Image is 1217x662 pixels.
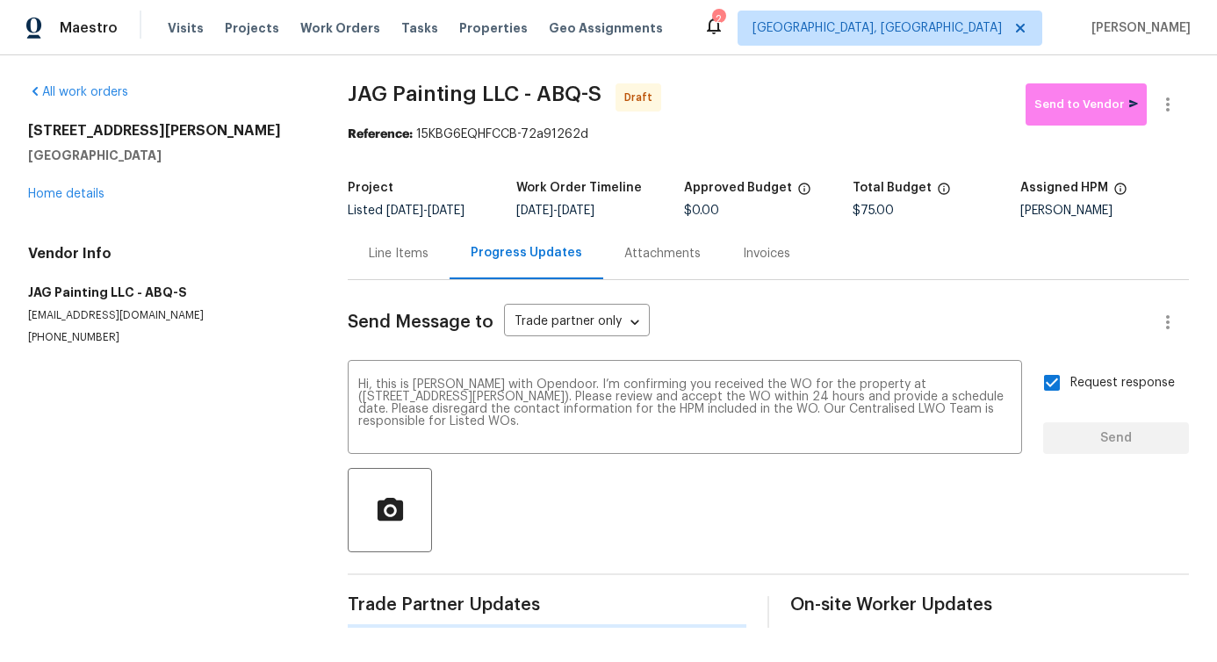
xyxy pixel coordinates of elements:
[516,205,594,217] span: -
[797,182,811,205] span: The total cost of line items that have been approved by both Opendoor and the Trade Partner. This...
[401,22,438,34] span: Tasks
[471,244,582,262] div: Progress Updates
[1020,205,1189,217] div: [PERSON_NAME]
[684,182,792,194] h5: Approved Budget
[348,128,413,140] b: Reference:
[28,245,306,263] h4: Vendor Info
[853,182,932,194] h5: Total Budget
[28,122,306,140] h2: [STREET_ADDRESS][PERSON_NAME]
[28,330,306,345] p: [PHONE_NUMBER]
[1026,83,1147,126] button: Send to Vendor
[753,19,1002,37] span: [GEOGRAPHIC_DATA], [GEOGRAPHIC_DATA]
[348,182,393,194] h5: Project
[1084,19,1191,37] span: [PERSON_NAME]
[28,188,104,200] a: Home details
[369,245,428,263] div: Line Items
[348,83,601,104] span: JAG Painting LLC - ABQ-S
[790,596,1189,614] span: On-site Worker Updates
[300,19,380,37] span: Work Orders
[1034,95,1138,115] span: Send to Vendor
[516,182,642,194] h5: Work Order Timeline
[358,378,1012,440] textarea: Hi, this is [PERSON_NAME] with Opendoor. I’m confirming you received the WO for the property at (...
[624,89,659,106] span: Draft
[712,11,724,28] div: 2
[386,205,464,217] span: -
[28,308,306,323] p: [EMAIL_ADDRESS][DOMAIN_NAME]
[1020,182,1108,194] h5: Assigned HPM
[624,245,701,263] div: Attachments
[28,284,306,301] h5: JAG Painting LLC - ABQ-S
[348,313,493,331] span: Send Message to
[504,308,650,337] div: Trade partner only
[168,19,204,37] span: Visits
[428,205,464,217] span: [DATE]
[28,147,306,164] h5: [GEOGRAPHIC_DATA]
[853,205,894,217] span: $75.00
[549,19,663,37] span: Geo Assignments
[743,245,790,263] div: Invoices
[558,205,594,217] span: [DATE]
[684,205,719,217] span: $0.00
[459,19,528,37] span: Properties
[516,205,553,217] span: [DATE]
[1070,374,1175,392] span: Request response
[348,596,746,614] span: Trade Partner Updates
[386,205,423,217] span: [DATE]
[225,19,279,37] span: Projects
[1113,182,1127,205] span: The hpm assigned to this work order.
[348,205,464,217] span: Listed
[937,182,951,205] span: The total cost of line items that have been proposed by Opendoor. This sum includes line items th...
[60,19,118,37] span: Maestro
[28,86,128,98] a: All work orders
[348,126,1189,143] div: 15KBG6EQHFCCB-72a91262d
